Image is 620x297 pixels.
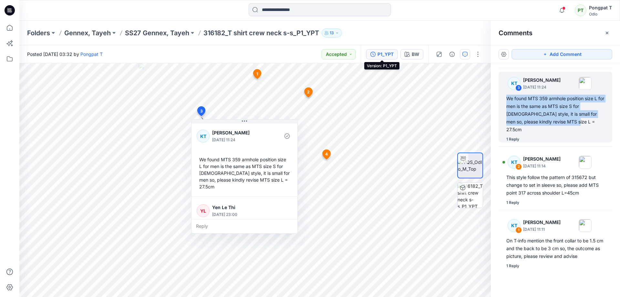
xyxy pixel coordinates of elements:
div: 1 [515,227,522,233]
span: 2 [307,89,310,95]
div: YL [197,204,210,217]
p: [PERSON_NAME] [523,76,561,84]
span: 3 [200,108,203,114]
p: [DATE] 11:24 [212,137,265,143]
button: Add Comment [512,49,612,59]
a: Gennex, Tayeh [64,28,111,37]
div: Reply [191,219,297,233]
p: Yen Le Thi [212,204,265,211]
div: P1_YPT [377,51,394,58]
div: KT [508,77,521,90]
p: [DATE] 23:00 [212,211,265,218]
div: PT [575,5,586,16]
p: [PERSON_NAME] [212,129,265,137]
button: Details [447,49,457,59]
div: 1 Reply [506,199,519,206]
p: [DATE] 11:11 [523,226,561,233]
a: Folders [27,28,50,37]
p: [DATE] 11:14 [523,163,561,169]
div: 3 [515,85,522,91]
div: KT [508,156,521,169]
div: 2 [515,164,522,170]
div: We found MTS 359 armhole position size L for men is the same as MTS size S for [DEMOGRAPHIC_DATA]... [197,154,292,193]
span: 1 [256,71,258,77]
span: Posted [DATE] 03:32 by [27,51,103,58]
a: SS27 Gennex, Tayeh [125,28,189,37]
div: Pongpat T [589,4,612,12]
p: 316182_T shirt crew neck s-s_P1_YPT [203,28,319,37]
div: Odlo [589,12,612,16]
img: 316182_T shirt crew neck s-s_P1_YPT BW [458,183,483,208]
div: KT [508,219,521,232]
p: [PERSON_NAME] [523,155,561,163]
div: 1 Reply [506,136,519,143]
div: KT [197,130,210,143]
div: BW [412,51,419,58]
a: Pongpat T [80,51,103,57]
img: VQS_Odlo_M_Top [458,159,482,172]
div: On T-info mention the front collar to be 1.5 cm and the back to be 3 cm so, the outcome as pictur... [506,237,604,260]
button: BW [400,49,423,59]
div: This style follow the pattern of 315672 but change to set in sleeve so, please add MTS point 317 ... [506,174,604,197]
div: We found MTS 359 armhole position size L for men is the same as MTS size S for [DEMOGRAPHIC_DATA]... [506,95,604,133]
p: [PERSON_NAME] [523,218,561,226]
div: 1 Reply [506,263,519,269]
button: P1_YPT [366,49,398,59]
button: 13 [322,28,342,37]
p: 13 [330,29,334,37]
h2: Comments [499,29,532,37]
p: [DATE] 11:24 [523,84,561,90]
span: 4 [325,151,328,157]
